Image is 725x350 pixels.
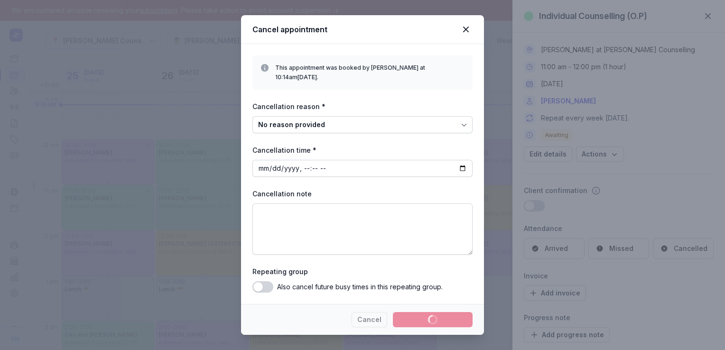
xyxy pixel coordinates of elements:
div: Cancellation note [252,188,473,200]
div: Repeating group [252,266,308,277]
div: No reason provided [258,119,325,130]
span: Cancel [357,314,381,325]
div: Also cancel future busy times in this repeating group. [277,282,443,292]
div: Cancel appointment [252,24,459,35]
div: This appointment was booked by [PERSON_NAME] at 10:14am[DATE]. [275,63,465,82]
button: Cancel [352,312,387,327]
div: Cancellation time * [252,145,473,156]
div: Cancellation reason * [252,101,473,112]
